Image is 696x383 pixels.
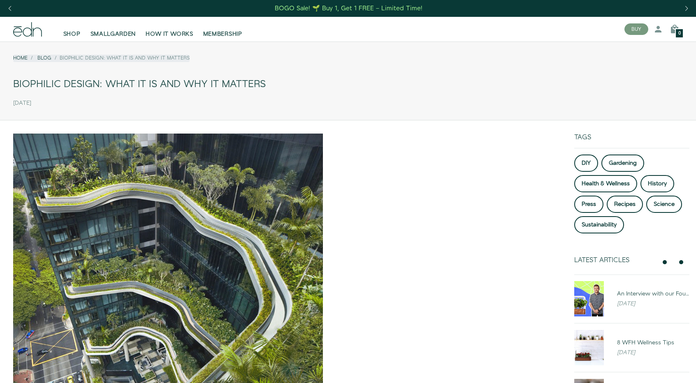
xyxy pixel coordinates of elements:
[274,2,424,15] a: BOGO Sale! 🌱 Buy 1, Get 1 FREE – Limited Time!
[676,257,686,267] button: next
[617,348,635,357] em: [DATE]
[203,30,242,38] span: MEMBERSHIP
[90,30,136,38] span: SMALLGARDEN
[624,23,648,35] button: BUY
[63,30,81,38] span: SHOP
[198,20,247,38] a: MEMBERSHIP
[574,330,604,365] img: 8 WFH Wellness Tips
[617,290,689,298] div: An Interview with our Founder, [PERSON_NAME]: The Efficient Grower
[574,155,598,172] a: DIY
[146,30,193,38] span: HOW IT WORKS
[574,281,604,316] img: An Interview with our Founder, Ryan Woltz: The Efficient Grower
[574,134,689,148] div: Tags
[13,100,31,107] time: [DATE]
[58,20,86,38] a: SHOP
[568,281,696,316] a: An Interview with our Founder, Ryan Woltz: The Efficient Grower An Interview with our Founder, [P...
[275,4,422,13] div: BOGO Sale! 🌱 Buy 1, Get 1 FREE – Limited Time!
[568,330,696,365] a: 8 WFH Wellness Tips 8 WFH Wellness Tips [DATE]
[574,256,657,264] div: Latest Articles
[574,216,624,233] a: Sustainability
[617,300,635,308] em: [DATE]
[37,55,51,62] a: Blog
[646,196,682,213] a: Science
[13,55,190,62] nav: breadcrumbs
[660,257,670,267] button: previous
[574,196,603,213] a: Press
[13,75,683,94] div: Biophilic Design: What it is and why it matters
[601,155,644,172] a: Gardening
[678,31,681,36] span: 0
[13,55,28,62] a: Home
[640,175,674,192] a: History
[607,196,643,213] a: Recipes
[617,339,689,347] div: 8 WFH Wellness Tips
[51,55,190,62] li: Biophilic Design: What it is and why it matters
[574,175,637,192] a: Health & Wellness
[141,20,198,38] a: HOW IT WORKS
[86,20,141,38] a: SMALLGARDEN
